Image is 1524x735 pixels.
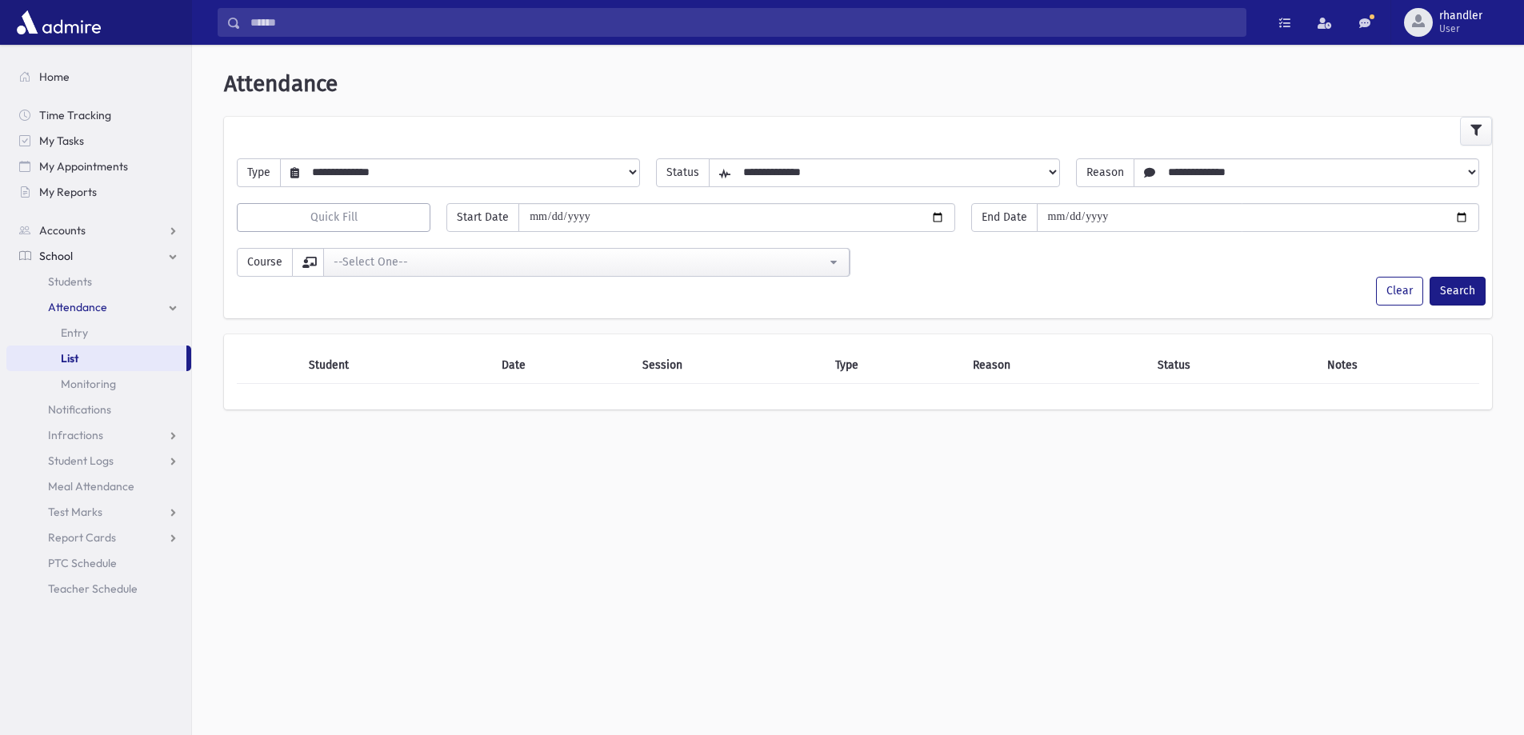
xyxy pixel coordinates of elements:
a: PTC Schedule [6,550,191,576]
button: Quick Fill [237,203,430,232]
a: Students [6,269,191,294]
span: My Appointments [39,159,128,174]
a: Home [6,64,191,90]
a: Infractions [6,422,191,448]
a: Time Tracking [6,102,191,128]
span: School [39,249,73,263]
a: My Tasks [6,128,191,154]
span: End Date [971,203,1038,232]
a: My Appointments [6,154,191,179]
span: Students [48,274,92,289]
button: Search [1430,277,1486,306]
th: Status [1148,347,1318,384]
span: PTC Schedule [48,556,117,570]
span: Status [656,158,710,187]
a: Entry [6,320,191,346]
span: Quick Fill [310,210,358,224]
span: rhandler [1439,10,1482,22]
span: Student Logs [48,453,114,468]
th: Type [826,347,964,384]
span: Home [39,70,70,84]
a: Student Logs [6,448,191,473]
img: AdmirePro [13,6,105,38]
a: Monitoring [6,371,191,397]
span: Test Marks [48,505,102,519]
span: Report Cards [48,530,116,545]
a: My Reports [6,179,191,205]
span: My Reports [39,185,97,199]
span: Type [237,158,281,187]
a: Teacher Schedule [6,576,191,601]
th: Date [492,347,633,384]
th: Notes [1318,347,1479,384]
th: Student [299,347,492,384]
span: Teacher Schedule [48,581,138,596]
span: Entry [61,326,88,340]
a: School [6,243,191,269]
th: Session [633,347,826,384]
span: Monitoring [61,377,116,391]
button: Clear [1376,277,1423,306]
a: Test Marks [6,499,191,525]
span: User [1439,22,1482,35]
span: Attendance [48,300,107,314]
span: Course [237,248,293,277]
a: Accounts [6,218,191,243]
a: Attendance [6,294,191,320]
span: Time Tracking [39,108,111,122]
a: List [6,346,186,371]
span: Start Date [446,203,519,232]
span: Accounts [39,223,86,238]
span: Notifications [48,402,111,417]
input: Search [241,8,1246,37]
span: Infractions [48,428,103,442]
span: List [61,351,78,366]
button: --Select One-- [323,248,850,277]
th: Reason [963,347,1148,384]
span: My Tasks [39,134,84,148]
span: Attendance [224,70,338,97]
a: Report Cards [6,525,191,550]
a: Notifications [6,397,191,422]
a: Meal Attendance [6,473,191,499]
span: Meal Attendance [48,479,134,493]
span: Reason [1076,158,1134,187]
div: --Select One-- [334,254,826,270]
